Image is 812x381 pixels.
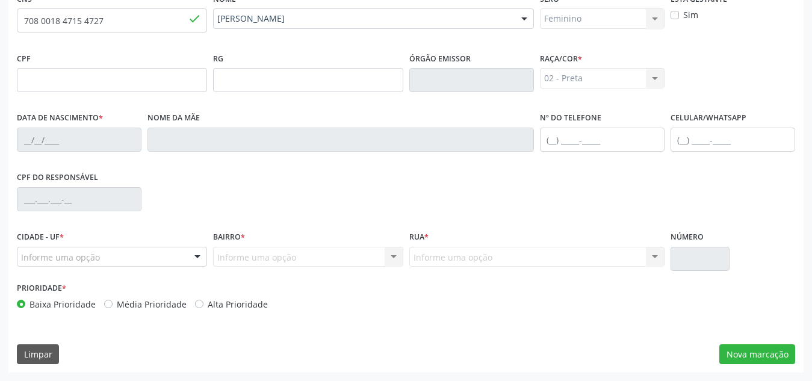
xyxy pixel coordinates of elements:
input: ___.___.___-__ [17,187,141,211]
button: Nova marcação [719,344,795,365]
span: done [188,12,201,25]
label: Nº do Telefone [540,109,601,128]
label: Nome da mãe [147,109,200,128]
label: Prioridade [17,279,66,298]
label: Celular/WhatsApp [671,109,746,128]
span: Informe uma opção [21,251,100,264]
label: Sim [683,8,698,21]
span: [PERSON_NAME] [217,13,509,25]
input: (__) _____-_____ [540,128,665,152]
label: Alta Prioridade [208,298,268,311]
label: Baixa Prioridade [29,298,96,311]
label: Raça/cor [540,49,582,68]
label: Rua [409,228,429,247]
label: CPF [17,49,31,68]
label: Cidade - UF [17,228,64,247]
label: Número [671,228,704,247]
label: CPF do responsável [17,169,98,187]
label: Data de nascimento [17,109,103,128]
label: Bairro [213,228,245,247]
label: RG [213,49,223,68]
label: Órgão emissor [409,49,471,68]
input: (__) _____-_____ [671,128,795,152]
input: __/__/____ [17,128,141,152]
label: Média Prioridade [117,298,187,311]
